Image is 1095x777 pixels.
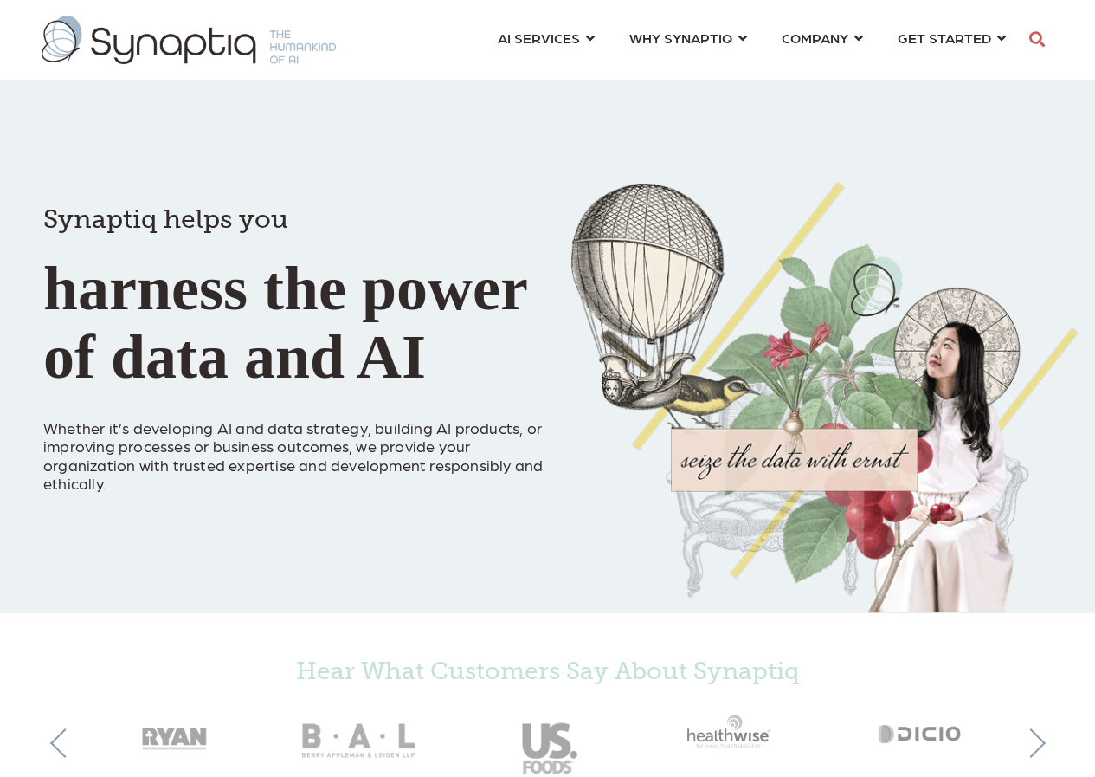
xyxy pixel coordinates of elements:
[782,26,848,49] span: COMPANY
[42,16,336,64] img: synaptiq logo-1
[43,173,550,392] h1: harness the power of data and AI
[81,657,1015,686] h4: Hear What Customers Say About Synaptiq
[498,26,580,49] span: AI SERVICES
[43,204,288,235] span: Synaptiq helps you
[480,9,1023,71] nav: menu
[782,22,863,54] a: COMPANY
[43,508,225,553] iframe: Embedded CTA
[828,694,1015,770] img: Dicio
[50,728,80,758] button: Previous
[571,182,1078,613] img: Collage of girl, balloon, bird, and butterfly, with seize the data with ernst text
[1016,728,1046,758] button: Next
[259,508,484,553] iframe: Embedded CTA
[81,694,267,770] img: RyanCompanies_gray50_2
[629,22,747,54] a: WHY SYNAPTIQ
[43,399,550,493] p: Whether it’s developing AI and data strategy, building AI products, or improving processes or bus...
[498,22,595,54] a: AI SERVICES
[898,22,1006,54] a: GET STARTED
[641,694,828,770] img: Healthwise_gray50
[898,26,991,49] span: GET STARTED
[629,26,732,49] span: WHY SYNAPTIQ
